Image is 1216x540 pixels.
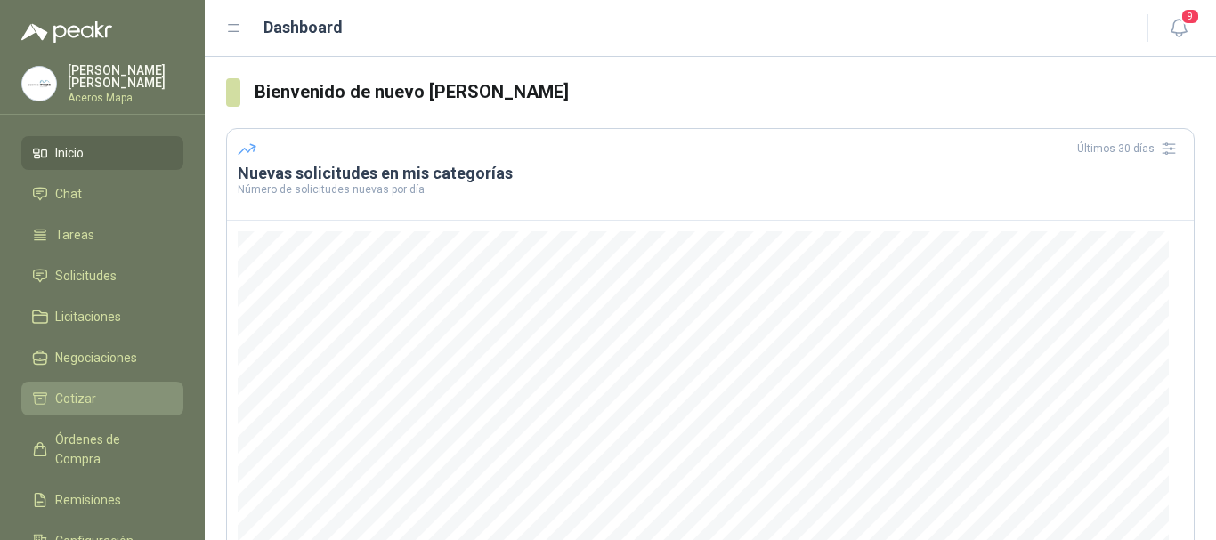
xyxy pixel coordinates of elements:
[21,382,183,415] a: Cotizar
[21,300,183,334] a: Licitaciones
[55,430,166,469] span: Órdenes de Compra
[55,307,121,326] span: Licitaciones
[21,259,183,293] a: Solicitudes
[55,348,137,367] span: Negociaciones
[21,21,112,43] img: Logo peakr
[55,389,96,408] span: Cotizar
[55,490,121,510] span: Remisiones
[21,218,183,252] a: Tareas
[21,136,183,170] a: Inicio
[21,483,183,517] a: Remisiones
[55,266,117,286] span: Solicitudes
[55,225,94,245] span: Tareas
[263,15,343,40] h1: Dashboard
[1077,134,1183,163] div: Últimos 30 días
[68,93,183,103] p: Aceros Mapa
[238,163,1183,184] h3: Nuevas solicitudes en mis categorías
[55,143,84,163] span: Inicio
[22,67,56,101] img: Company Logo
[255,78,1195,106] h3: Bienvenido de nuevo [PERSON_NAME]
[1180,8,1200,25] span: 9
[68,64,183,89] p: [PERSON_NAME] [PERSON_NAME]
[21,341,183,375] a: Negociaciones
[1163,12,1195,44] button: 9
[238,184,1183,195] p: Número de solicitudes nuevas por día
[55,184,82,204] span: Chat
[21,177,183,211] a: Chat
[21,423,183,476] a: Órdenes de Compra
